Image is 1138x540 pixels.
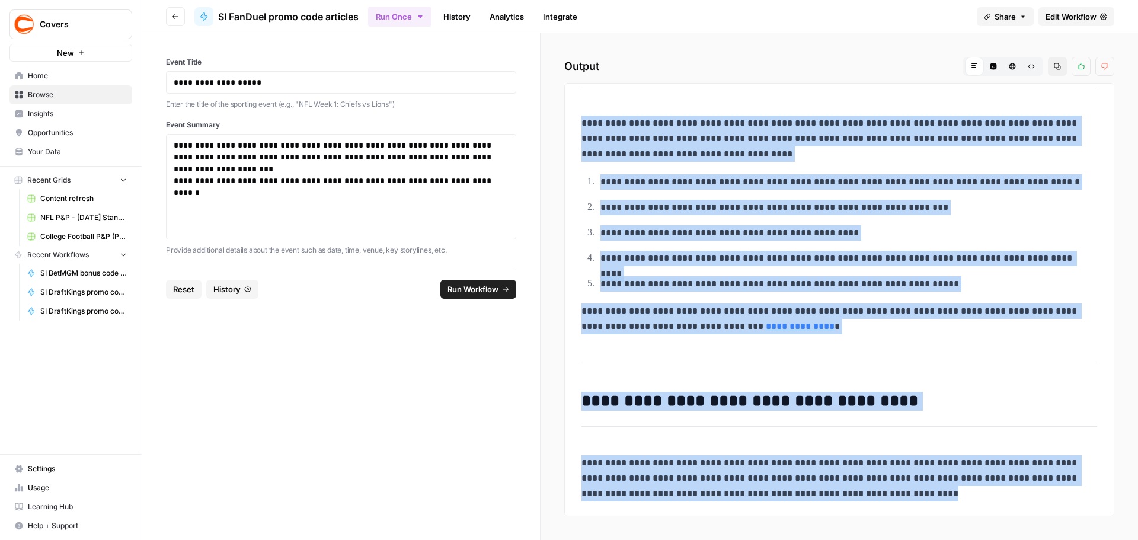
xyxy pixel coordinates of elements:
[1046,11,1097,23] span: Edit Workflow
[977,7,1034,26] button: Share
[22,264,132,283] a: SI BetMGM bonus code articles
[9,171,132,189] button: Recent Grids
[166,244,516,256] p: Provide additional details about the event such as date, time, venue, key storylines, etc.
[22,227,132,246] a: College Football P&P (Production) Grid
[22,283,132,302] a: SI DraftKings promo code articles
[22,189,132,208] a: Content refresh
[995,11,1016,23] span: Share
[440,280,516,299] button: Run Workflow
[40,231,127,242] span: College Football P&P (Production) Grid
[564,57,1114,76] h2: Output
[9,123,132,142] a: Opportunities
[9,66,132,85] a: Home
[9,497,132,516] a: Learning Hub
[218,9,359,24] span: SI FanDuel promo code articles
[9,104,132,123] a: Insights
[28,108,127,119] span: Insights
[40,268,127,279] span: SI BetMGM bonus code articles
[166,120,516,130] label: Event Summary
[9,142,132,161] a: Your Data
[166,280,202,299] button: Reset
[206,280,258,299] button: History
[40,306,127,317] span: SI DraftKings promo code - Bet $5, get $200 if you win
[27,175,71,186] span: Recent Grids
[166,57,516,68] label: Event Title
[28,501,127,512] span: Learning Hub
[9,44,132,62] button: New
[28,483,127,493] span: Usage
[40,18,111,30] span: Covers
[9,478,132,497] a: Usage
[9,516,132,535] button: Help + Support
[40,193,127,204] span: Content refresh
[28,464,127,474] span: Settings
[40,287,127,298] span: SI DraftKings promo code articles
[28,90,127,100] span: Browse
[57,47,74,59] span: New
[27,250,89,260] span: Recent Workflows
[9,85,132,104] a: Browse
[9,9,132,39] button: Workspace: Covers
[28,127,127,138] span: Opportunities
[28,520,127,531] span: Help + Support
[194,7,359,26] a: SI FanDuel promo code articles
[173,283,194,295] span: Reset
[536,7,584,26] a: Integrate
[22,208,132,227] a: NFL P&P - [DATE] Standard (Production) Grid
[1038,7,1114,26] a: Edit Workflow
[166,98,516,110] p: Enter the title of the sporting event (e.g., "NFL Week 1: Chiefs vs Lions")
[28,71,127,81] span: Home
[447,283,498,295] span: Run Workflow
[213,283,241,295] span: History
[9,246,132,264] button: Recent Workflows
[482,7,531,26] a: Analytics
[40,212,127,223] span: NFL P&P - [DATE] Standard (Production) Grid
[14,14,35,35] img: Covers Logo
[28,146,127,157] span: Your Data
[436,7,478,26] a: History
[368,7,431,27] button: Run Once
[9,459,132,478] a: Settings
[22,302,132,321] a: SI DraftKings promo code - Bet $5, get $200 if you win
